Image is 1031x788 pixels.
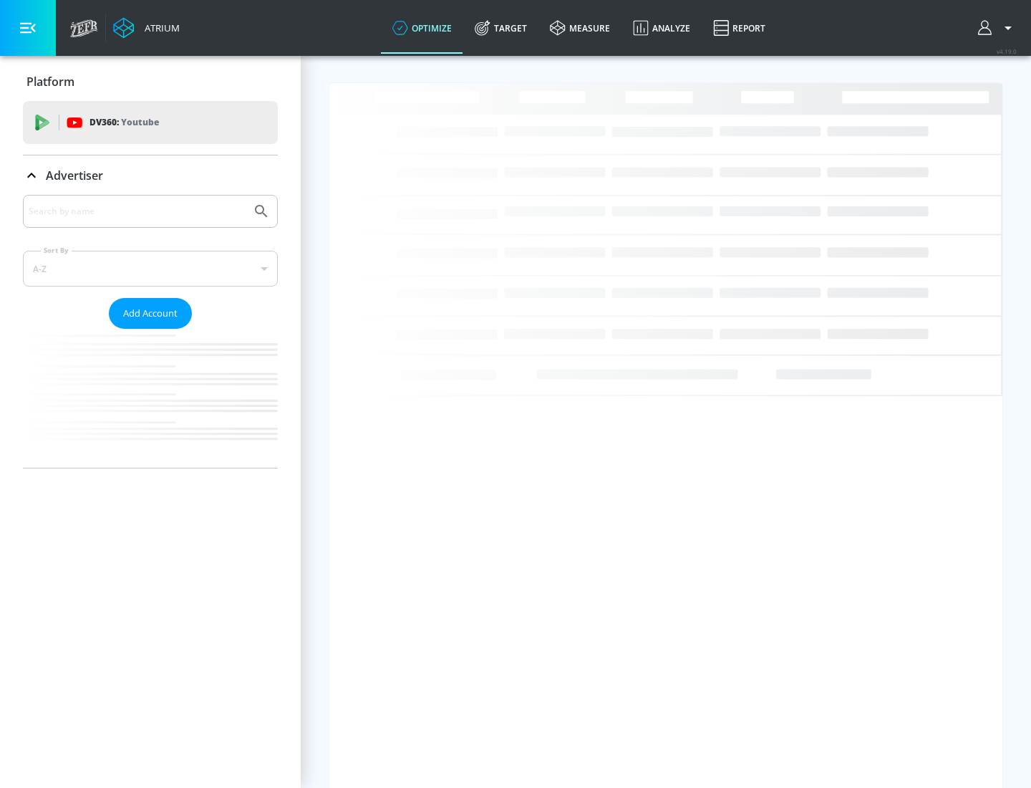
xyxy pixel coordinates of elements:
p: Youtube [121,115,159,130]
div: Advertiser [23,155,278,196]
span: Add Account [123,305,178,322]
p: Platform [26,74,74,90]
p: DV360: [89,115,159,130]
a: Analyze [621,2,702,54]
button: Add Account [109,298,192,329]
div: Atrium [139,21,180,34]
div: DV360: Youtube [23,101,278,144]
a: measure [538,2,621,54]
a: optimize [381,2,463,54]
p: Advertiser [46,168,103,183]
a: Target [463,2,538,54]
nav: list of Advertiser [23,329,278,468]
div: Platform [23,62,278,102]
div: A-Z [23,251,278,287]
input: Search by name [29,202,246,221]
div: Advertiser [23,195,278,468]
a: Report [702,2,777,54]
label: Sort By [41,246,72,255]
a: Atrium [113,17,180,39]
span: v 4.19.0 [997,47,1017,55]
